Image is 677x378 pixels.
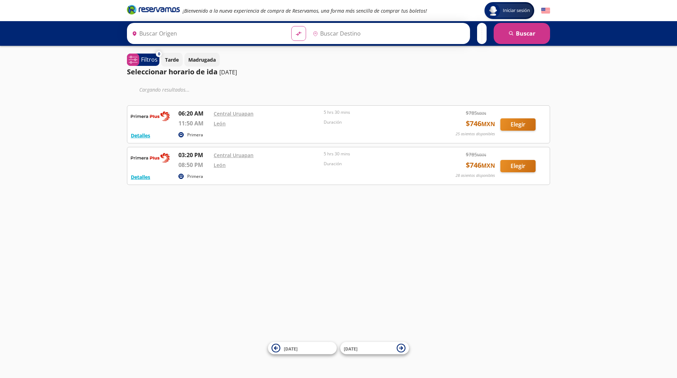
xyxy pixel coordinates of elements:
p: Seleccionar horario de ida [127,67,218,77]
span: $ 785 [466,109,486,117]
button: [DATE] [268,342,337,354]
p: 11:50 AM [178,119,210,128]
a: Brand Logo [127,4,180,17]
p: 06:20 AM [178,109,210,118]
button: English [541,6,550,15]
p: Duración [324,119,430,125]
span: [DATE] [344,346,358,352]
em: Cargando resultados ... [139,86,190,93]
button: Elegir [500,118,536,131]
p: 25 asientos disponibles [456,131,495,137]
button: Tarde [161,53,183,67]
p: 08:50 PM [178,161,210,169]
img: RESERVAMOS [131,151,170,165]
p: Primera [187,132,203,138]
button: Detalles [131,132,150,139]
button: Buscar [494,23,550,44]
p: 5 hrs 30 mins [324,109,430,116]
button: [DATE] [340,342,409,354]
p: Tarde [165,56,179,63]
a: Central Uruapan [214,110,254,117]
p: 5 hrs 30 mins [324,151,430,157]
small: MXN [481,162,495,169]
input: Buscar Destino [310,25,466,42]
p: 28 asientos disponibles [456,173,495,179]
p: [DATE] [219,68,237,76]
p: Primera [187,173,203,180]
input: Buscar Origen [129,25,286,42]
button: Madrugada [184,53,220,67]
small: MXN [477,152,486,157]
button: Elegir [500,160,536,172]
em: ¡Bienvenido a la nueva experiencia de compra de Reservamos, una forma más sencilla de comprar tus... [183,7,427,14]
p: 03:20 PM [178,151,210,159]
span: 0 [158,51,160,57]
p: Duración [324,161,430,167]
i: Brand Logo [127,4,180,15]
small: MXN [477,111,486,116]
small: MXN [481,120,495,128]
span: [DATE] [284,346,298,352]
span: $ 746 [466,118,495,129]
a: León [214,120,226,127]
img: RESERVAMOS [131,109,170,123]
span: $ 785 [466,151,486,158]
p: Madrugada [188,56,216,63]
button: 0Filtros [127,54,159,66]
span: Iniciar sesión [500,7,533,14]
button: Detalles [131,173,150,181]
a: Central Uruapan [214,152,254,159]
p: Filtros [141,55,158,64]
a: León [214,162,226,168]
span: $ 746 [466,160,495,171]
